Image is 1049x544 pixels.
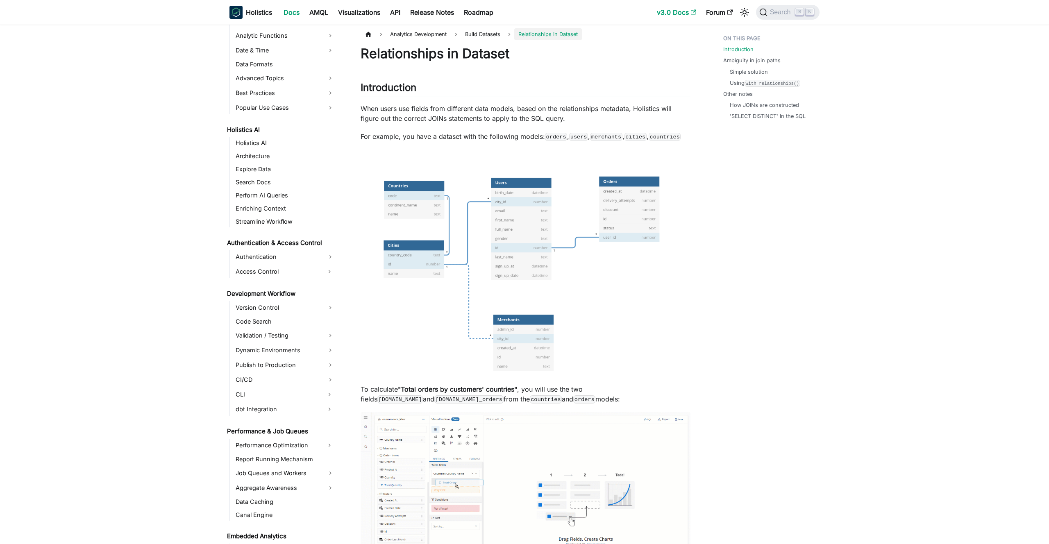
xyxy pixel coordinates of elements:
[233,403,322,416] a: dbt Integration
[701,6,738,19] a: Forum
[569,133,588,141] code: users
[745,80,800,87] code: with_relationships()
[233,439,322,452] a: Performance Optimization
[322,403,337,416] button: Expand sidebar category 'dbt Integration'
[233,481,337,494] a: Aggregate Awareness
[233,496,337,508] a: Data Caching
[624,133,647,141] code: cities
[233,358,337,372] a: Publish to Production
[221,25,344,544] nav: Docs sidebar
[723,90,753,98] a: Other notes
[229,6,243,19] img: Holistics
[322,439,337,452] button: Expand sidebar category 'Performance Optimization'
[233,250,337,263] a: Authentication
[233,203,337,214] a: Enriching Context
[361,131,690,141] p: For example, you have a dataset with the following models: , , , ,
[233,72,337,85] a: Advanced Topics
[434,395,503,403] code: [DOMAIN_NAME]_orders
[361,384,690,404] p: To calculate , you will use the two fields and from the and models:
[225,530,337,542] a: Embedded Analytics
[233,265,322,278] a: Access Control
[377,395,423,403] code: [DOMAIN_NAME]
[233,453,337,465] a: Report Running Mechanism
[545,133,567,141] code: orders
[806,8,814,16] kbd: K
[795,8,804,16] kbd: ⌘
[233,344,337,357] a: Dynamic Environments
[233,86,337,100] a: Best Practices
[649,133,681,141] code: countries
[652,6,701,19] a: v3.0 Docs
[279,6,304,19] a: Docs
[233,467,337,480] a: Job Queues and Workers
[233,301,337,314] a: Version Control
[233,388,322,401] a: CLI
[723,57,781,64] a: Ambiguity in join paths
[333,6,385,19] a: Visualizations
[233,101,337,114] a: Popular Use Cases
[756,5,820,20] button: Search (Command+K)
[322,265,337,278] button: Expand sidebar category 'Access Control'
[225,237,337,249] a: Authentication & Access Control
[361,28,690,40] nav: Breadcrumbs
[398,385,517,393] strong: "Total orders by customers' countries"
[233,44,337,57] a: Date & Time
[361,104,690,123] p: When users use fields from different data models, based on the relationships metadata, Holistics ...
[233,137,337,149] a: Holistics AI
[530,395,562,403] code: countries
[233,373,337,386] a: CI/CD
[246,7,272,17] b: Holistics
[361,28,376,40] a: Home page
[229,6,272,19] a: HolisticsHolistics
[361,45,690,62] h1: Relationships in Dataset
[233,163,337,175] a: Explore Data
[233,177,337,188] a: Search Docs
[738,6,751,19] button: Switch between dark and light mode (currently light mode)
[225,426,337,437] a: Performance & Job Queues
[233,216,337,227] a: Streamline Workflow
[730,101,799,109] a: How JOINs are constructed
[514,28,582,40] span: Relationships in Dataset
[461,28,504,40] span: Build Datasets
[225,288,337,299] a: Development Workflow
[304,6,333,19] a: AMQL
[233,190,337,201] a: Perform AI Queries
[233,509,337,521] a: Canal Engine
[730,68,768,76] a: Simple solution
[590,133,622,141] code: merchants
[573,395,595,403] code: orders
[233,316,337,327] a: Code Search
[386,28,451,40] span: Analytics Development
[730,79,800,87] a: Usingwith_relationships()
[233,59,337,70] a: Data Formats
[361,82,690,97] h2: Introduction
[767,9,796,16] span: Search
[405,6,459,19] a: Release Notes
[322,388,337,401] button: Expand sidebar category 'CLI'
[233,329,337,342] a: Validation / Testing
[225,124,337,136] a: Holistics AI
[233,150,337,162] a: Architecture
[723,45,754,53] a: Introduction
[385,6,405,19] a: API
[459,6,498,19] a: Roadmap
[730,112,806,120] a: 'SELECT DISTINCT' in the SQL
[233,29,337,42] a: Analytic Functions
